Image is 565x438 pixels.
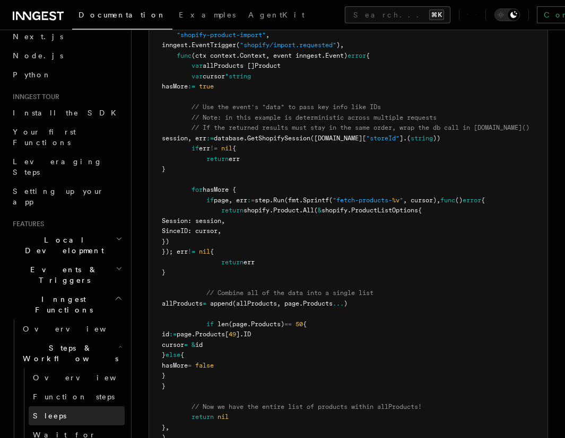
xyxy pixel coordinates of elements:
span: { [481,196,485,204]
a: Function steps [29,387,125,406]
kbd: ⌘K [429,10,444,20]
span: string [411,135,433,142]
a: Python [8,65,125,84]
span: // Use the event's "data" to pass key info like IDs [192,103,381,111]
a: Sleeps [29,406,125,425]
span: 50 [295,320,303,328]
span: id [162,330,169,338]
span: nil [199,248,210,255]
span: & [318,207,321,214]
span: Local Development [8,235,116,256]
span: := [169,330,177,338]
span: () [455,196,463,204]
span: step. [255,196,273,204]
span: return [192,413,214,421]
span: "shopify-product-import" [177,31,266,39]
span: Setting up your app [13,187,104,206]
span: Session: session, [162,217,225,225]
span: shopify.ProductListOptions{ [321,207,422,214]
span: ].ID [236,330,251,338]
a: Install the SDK [8,103,125,122]
span: allProducts [162,300,203,307]
span: cursor [203,73,225,80]
span: Overview [23,325,132,333]
span: page, err [214,196,247,204]
span: var [192,73,203,80]
span: Inngest tour [8,93,59,101]
span: ), [336,41,344,49]
span: SinceID: cursor, [162,227,221,235]
span: shopify.Product. [244,207,303,214]
span: return [206,155,229,163]
a: Overview [19,319,125,338]
span: func [177,52,192,59]
span: database. [214,135,247,142]
span: ( [314,207,318,214]
span: ].( [399,135,411,142]
span: error [347,52,366,59]
span: = [203,300,206,307]
a: Next.js [8,27,125,46]
span: // Note: in this example is deterministic across multiple requests [192,114,437,121]
span: false [195,362,214,369]
span: } [162,372,166,379]
span: err [244,258,255,266]
span: // Now we have the entire list of products within allProducts! [192,403,422,410]
a: Leveraging Steps [8,152,125,182]
span: error [463,196,481,204]
span: = [188,362,192,369]
span: if [206,320,214,328]
span: Events & Triggers [8,264,116,285]
span: page.Products[ [177,330,229,338]
span: %v [392,196,399,204]
span: var [192,62,203,69]
button: Search...⌘K [345,6,450,23]
span: }, [162,424,169,431]
span: )) [433,135,440,142]
span: (ctx context.Context, event inngest.Event) [192,52,347,59]
span: ... [333,300,344,307]
span: } [162,165,166,173]
span: }) [162,238,169,245]
span: true [199,83,214,90]
span: } [162,269,166,276]
button: Toggle dark mode [494,8,520,21]
span: (allProducts, page.Products [232,300,333,307]
span: := [247,196,255,204]
span: if [192,145,199,152]
span: Leveraging Steps [13,157,102,176]
span: 49 [229,330,236,338]
span: { [232,145,236,152]
span: Your first Functions [13,128,76,147]
span: AgentKit [248,11,305,19]
span: hasMore [162,83,188,90]
span: Function steps [33,392,115,401]
span: allProducts []Product [203,62,281,69]
span: func [440,196,455,204]
span: := [188,83,195,90]
button: Local Development [8,230,125,260]
span: Features [8,220,44,228]
span: hasMore [162,362,188,369]
span: " [399,196,403,204]
a: Documentation [72,3,172,30]
span: id [195,341,203,348]
span: { [210,248,214,255]
span: Next.js [13,32,63,41]
span: ( [236,41,240,49]
span: for [192,186,203,193]
span: Sprintf [303,196,329,204]
span: // If the returned results must stay in the same order, wrap the db call in [DOMAIN_NAME]() [192,124,529,131]
span: != [188,248,195,255]
button: Steps & Workflows [19,338,125,368]
span: // Combine all of the data into a single list [206,289,373,297]
span: EventTrigger [192,41,236,49]
span: err [229,155,240,163]
span: } [162,382,166,390]
a: AgentKit [242,3,311,29]
button: Events & Triggers [8,260,125,290]
a: Overview [29,368,125,387]
span: return [221,207,244,214]
span: { [180,351,184,359]
span: Examples [179,11,236,19]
